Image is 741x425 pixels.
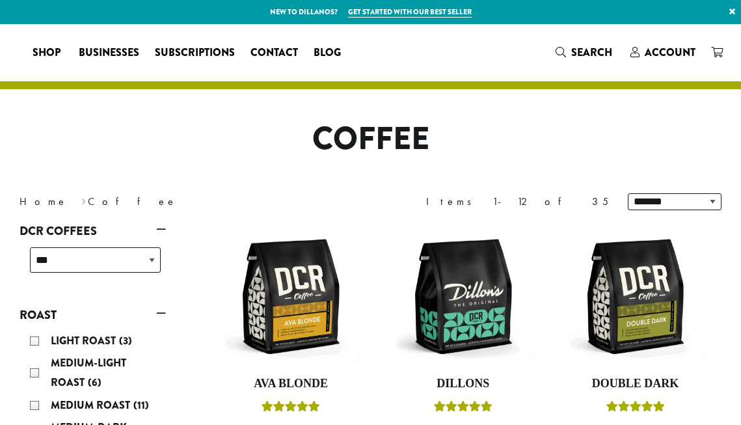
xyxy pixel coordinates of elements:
[20,242,166,288] div: DCR Coffees
[262,399,320,418] div: Rated 5.00 out of 5
[221,377,361,391] h4: Ava Blonde
[393,377,533,391] h4: Dillons
[348,7,472,18] a: Get started with our best seller
[10,120,731,158] h1: Coffee
[155,45,235,61] span: Subscriptions
[20,304,166,326] a: Roast
[25,42,71,63] a: Shop
[645,45,695,60] span: Account
[119,333,132,348] span: (3)
[51,398,133,413] span: Medium Roast
[606,399,665,418] div: Rated 4.50 out of 5
[426,194,608,210] div: Items 1-12 of 35
[393,226,533,366] img: DCR-12oz-Dillons-Stock-scaled.png
[20,220,166,242] a: DCR Coffees
[51,333,119,348] span: Light Roast
[33,45,61,61] span: Shop
[20,194,351,210] nav: Breadcrumb
[571,45,612,60] span: Search
[434,399,492,418] div: Rated 5.00 out of 5
[81,189,86,210] span: ›
[250,45,298,61] span: Contact
[133,398,149,413] span: (11)
[20,195,68,208] a: Home
[88,375,101,390] span: (6)
[221,226,361,366] img: DCR-12oz-Ava-Blonde-Stock-scaled.png
[548,42,623,63] a: Search
[565,226,705,366] img: DCR-12oz-Double-Dark-Stock-scaled.png
[565,377,705,391] h4: Double Dark
[314,45,341,61] span: Blog
[51,355,126,390] span: Medium-Light Roast
[79,45,139,61] span: Businesses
